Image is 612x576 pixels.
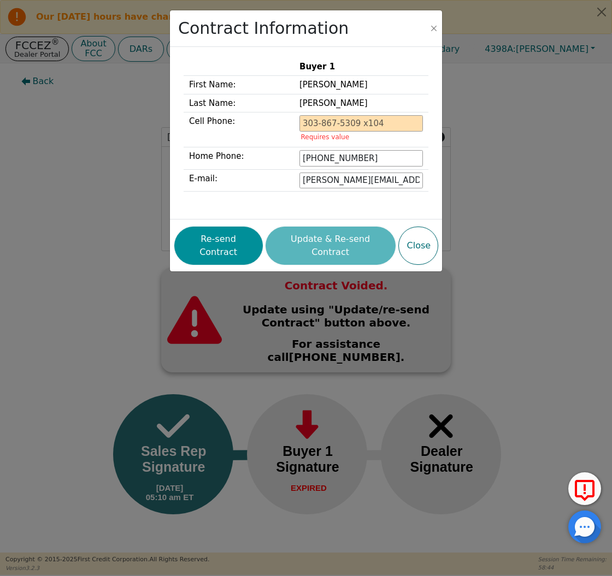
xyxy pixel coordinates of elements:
button: Re-send Contract [174,227,263,265]
th: Buyer 1 [294,58,428,76]
td: [PERSON_NAME] [294,94,428,112]
td: E-mail: [184,169,294,192]
input: 303-867-5309 x104 [299,150,423,167]
input: 303-867-5309 x104 [299,115,423,132]
p: Requires value [301,134,421,140]
button: Close [428,23,439,34]
button: Report Error to FCC [568,472,601,505]
td: Last Name: [184,94,294,112]
td: Cell Phone: [184,112,294,147]
td: Home Phone: [184,147,294,170]
button: Close [398,227,438,265]
td: First Name: [184,76,294,94]
h2: Contract Information [178,19,349,38]
td: [PERSON_NAME] [294,76,428,94]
